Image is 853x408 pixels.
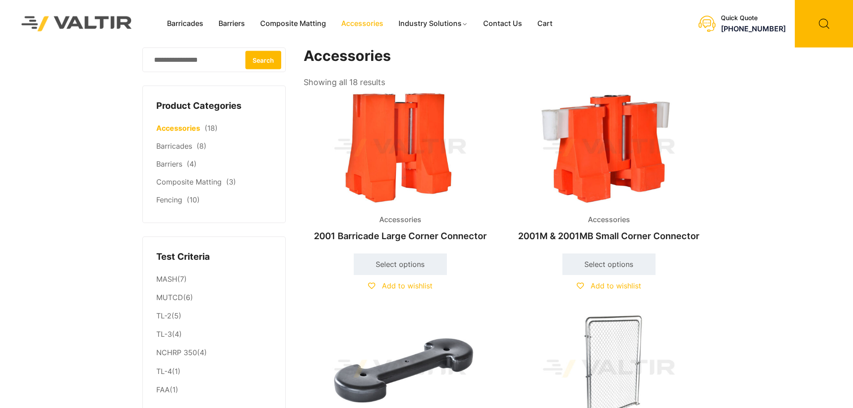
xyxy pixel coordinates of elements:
[382,281,433,290] span: Add to wishlist
[562,253,656,275] a: Select options for “2001M & 2001MB Small Corner Connector”
[476,17,530,30] a: Contact Us
[577,281,641,290] a: Add to wishlist
[156,270,272,288] li: (7)
[334,17,391,30] a: Accessories
[156,311,171,320] a: TL-2
[156,195,182,204] a: Fencing
[581,213,637,227] span: Accessories
[156,177,222,186] a: Composite Matting
[368,281,433,290] a: Add to wishlist
[373,213,428,227] span: Accessories
[304,226,497,246] h2: 2001 Barricade Large Corner Connector
[304,75,385,90] p: Showing all 18 results
[530,17,560,30] a: Cart
[391,17,476,30] a: Industry Solutions
[156,385,170,394] a: FAA
[591,281,641,290] span: Add to wishlist
[354,253,447,275] a: Select options for “2001 Barricade Large Corner Connector”
[245,51,281,69] button: Search
[211,17,253,30] a: Barriers
[187,159,197,168] span: (4)
[156,142,192,150] a: Barricades
[205,124,218,133] span: (18)
[253,17,334,30] a: Composite Matting
[156,367,172,376] a: TL-4
[197,142,206,150] span: (8)
[156,344,272,362] li: (4)
[159,17,211,30] a: Barricades
[304,90,497,246] a: Accessories2001 Barricade Large Corner Connector
[156,250,272,264] h4: Test Criteria
[512,226,706,246] h2: 2001M & 2001MB Small Corner Connector
[156,326,272,344] li: (4)
[156,348,197,357] a: NCHRP 350
[156,124,200,133] a: Accessories
[156,330,172,339] a: TL-3
[304,47,707,65] h1: Accessories
[156,159,182,168] a: Barriers
[156,362,272,381] li: (1)
[512,90,706,246] a: Accessories2001M & 2001MB Small Corner Connector
[721,24,786,33] a: [PHONE_NUMBER]
[721,14,786,22] div: Quick Quote
[156,307,272,326] li: (5)
[226,177,236,186] span: (3)
[156,275,177,283] a: MASH
[156,381,272,397] li: (1)
[156,289,272,307] li: (6)
[10,4,144,43] img: Valtir Rentals
[187,195,200,204] span: (10)
[156,293,183,302] a: MUTCD
[156,99,272,113] h4: Product Categories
